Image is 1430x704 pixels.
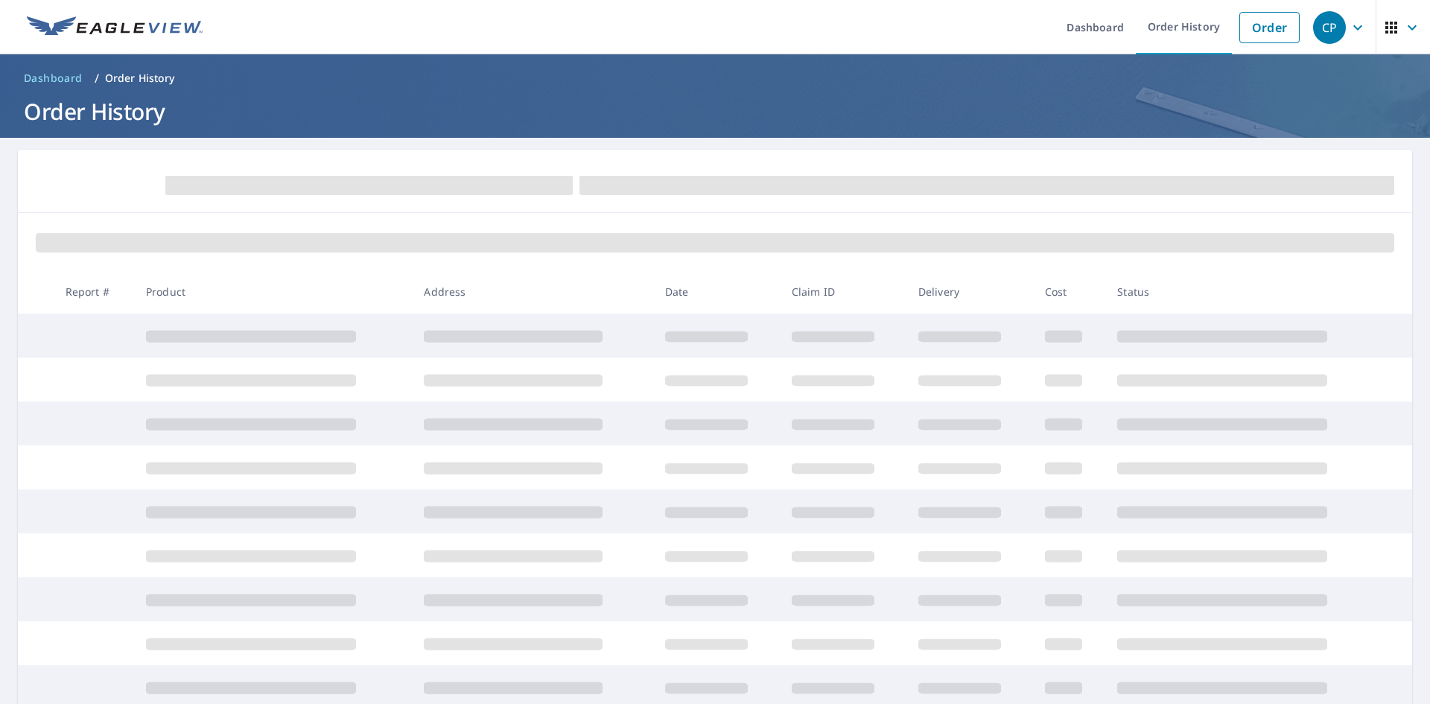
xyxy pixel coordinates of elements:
th: Claim ID [780,270,906,314]
li: / [95,69,99,87]
th: Delivery [906,270,1033,314]
p: Order History [105,71,175,86]
div: CP [1313,11,1346,44]
th: Address [412,270,652,314]
img: EV Logo [27,16,203,39]
th: Date [653,270,780,314]
span: Dashboard [24,71,83,86]
th: Report # [54,270,134,314]
nav: breadcrumb [18,66,1412,90]
h1: Order History [18,96,1412,127]
a: Order [1239,12,1300,43]
th: Product [134,270,412,314]
th: Status [1105,270,1384,314]
th: Cost [1033,270,1106,314]
a: Dashboard [18,66,89,90]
